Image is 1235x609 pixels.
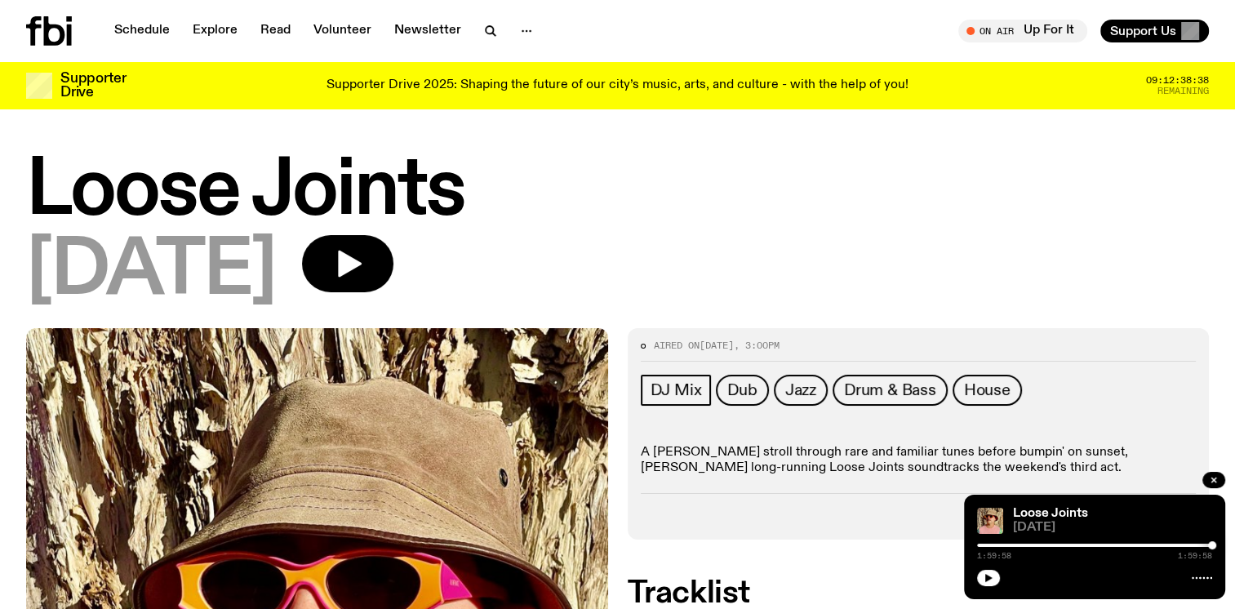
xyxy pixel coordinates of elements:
span: Dub [727,381,757,399]
img: Tyson stands in front of a paperbark tree wearing orange sunglasses, a suede bucket hat and a pin... [977,508,1003,534]
a: Volunteer [304,20,381,42]
a: Loose Joints [1013,507,1088,520]
span: House [964,381,1011,399]
a: Jazz [774,375,828,406]
span: Aired on [654,339,700,352]
a: Schedule [104,20,180,42]
a: DJ Mix [641,375,712,406]
p: A [PERSON_NAME] stroll through rare and familiar tunes before bumpin' on sunset, [PERSON_NAME] lo... [641,445,1197,476]
span: DJ Mix [651,381,702,399]
span: 1:59:58 [1178,552,1212,560]
a: Newsletter [384,20,471,42]
a: Drum & Bass [833,375,948,406]
span: 1:59:58 [977,552,1011,560]
span: 09:12:38:38 [1146,76,1209,85]
a: Dub [716,375,768,406]
a: Read [251,20,300,42]
button: On AirUp For It [958,20,1087,42]
h2: Tracklist [628,579,1210,608]
h3: Supporter Drive [60,72,126,100]
span: , 3:00pm [734,339,780,352]
a: House [953,375,1022,406]
a: Explore [183,20,247,42]
span: Drum & Bass [844,381,936,399]
span: Support Us [1110,24,1176,38]
span: [DATE] [1013,522,1212,534]
button: Support Us [1100,20,1209,42]
h1: Loose Joints [26,155,1209,229]
span: [DATE] [700,339,734,352]
span: Jazz [785,381,816,399]
span: [DATE] [26,235,276,309]
p: Supporter Drive 2025: Shaping the future of our city’s music, arts, and culture - with the help o... [327,78,908,93]
span: Remaining [1157,87,1209,96]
